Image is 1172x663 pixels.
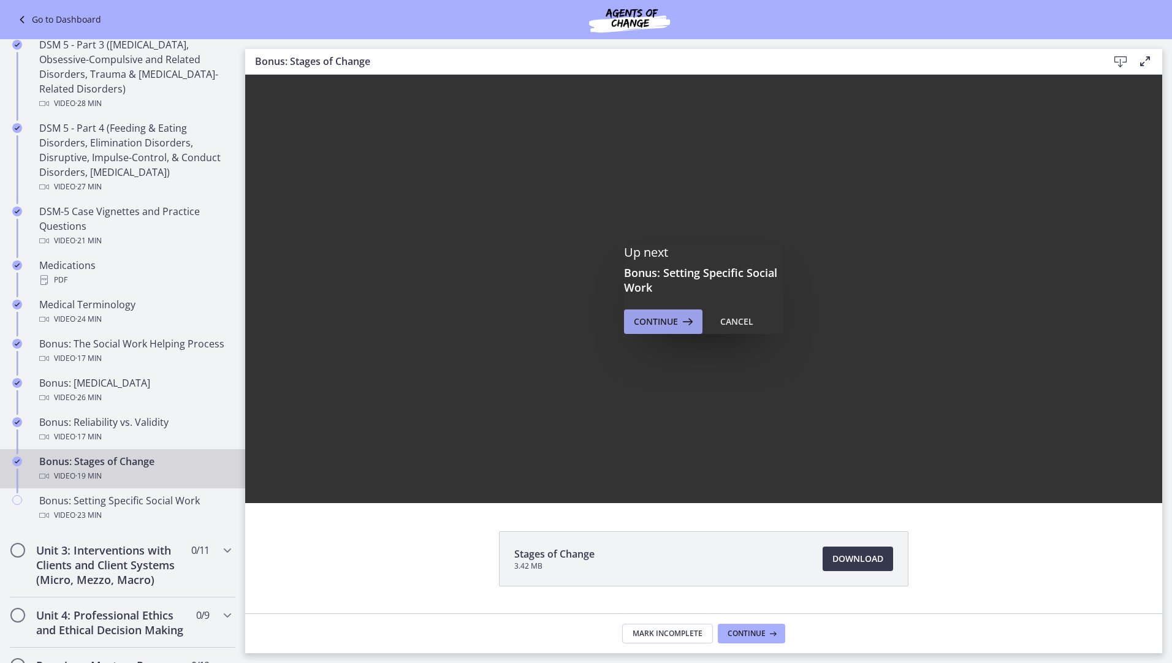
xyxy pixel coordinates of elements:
[39,121,230,194] div: DSM 5 - Part 4 (Feeding & Eating Disorders, Elimination Disorders, Disruptive, Impulse-Control, &...
[75,351,102,366] span: · 17 min
[255,54,1089,69] h3: Bonus: Stages of Change
[15,12,101,27] a: Go to Dashboard
[39,37,230,111] div: DSM 5 - Part 3 ([MEDICAL_DATA], Obsessive-Compulsive and Related Disorders, Trauma & [MEDICAL_DAT...
[39,96,230,111] div: Video
[39,258,230,287] div: Medications
[75,508,102,523] span: · 23 min
[39,180,230,194] div: Video
[75,180,102,194] span: · 27 min
[514,561,595,571] span: 3.42 MB
[39,233,230,248] div: Video
[196,608,209,623] span: 0 / 9
[75,390,102,405] span: · 26 min
[36,608,186,637] h2: Unit 4: Professional Ethics and Ethical Decision Making
[728,629,766,638] span: Continue
[624,309,702,334] button: Continue
[75,233,102,248] span: · 21 min
[12,457,22,466] i: Completed
[39,204,230,248] div: DSM-5 Case Vignettes and Practice Questions
[12,40,22,50] i: Completed
[622,624,713,643] button: Mark Incomplete
[634,314,678,329] span: Continue
[12,417,22,427] i: Completed
[710,309,763,334] button: Cancel
[39,336,230,366] div: Bonus: The Social Work Helping Process
[39,351,230,366] div: Video
[36,543,186,587] h2: Unit 3: Interventions with Clients and Client Systems (Micro, Mezzo, Macro)
[39,469,230,483] div: Video
[514,547,595,561] span: Stages of Change
[39,508,230,523] div: Video
[75,430,102,444] span: · 17 min
[75,312,102,327] span: · 24 min
[823,547,893,571] a: Download
[39,312,230,327] div: Video
[39,273,230,287] div: PDF
[12,378,22,388] i: Completed
[12,206,22,216] i: Completed
[12,300,22,309] i: Completed
[718,624,785,643] button: Continue
[556,5,703,34] img: Agents of Change
[12,123,22,133] i: Completed
[39,415,230,444] div: Bonus: Reliability vs. Validity
[624,265,783,295] h3: Bonus: Setting Specific Social Work
[624,244,783,260] p: Up next
[12,339,22,349] i: Completed
[39,390,230,405] div: Video
[39,493,230,523] div: Bonus: Setting Specific Social Work
[832,551,883,566] span: Download
[39,430,230,444] div: Video
[39,376,230,405] div: Bonus: [MEDICAL_DATA]
[39,454,230,483] div: Bonus: Stages of Change
[75,469,102,483] span: · 19 min
[12,260,22,270] i: Completed
[720,314,753,329] div: Cancel
[191,543,209,558] span: 0 / 11
[75,96,102,111] span: · 28 min
[633,629,702,638] span: Mark Incomplete
[39,297,230,327] div: Medical Terminology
